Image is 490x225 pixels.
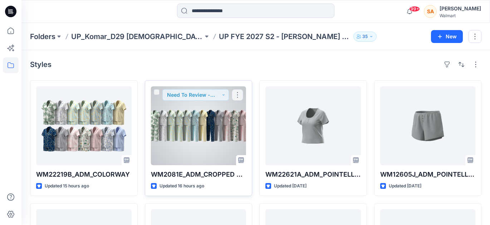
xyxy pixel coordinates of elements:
p: WM22219B_ADM_COLORWAY [36,169,132,179]
p: Updated [DATE] [274,182,307,190]
p: UP FYE 2027 S2 - [PERSON_NAME] D29 [DEMOGRAPHIC_DATA] Sleepwear [219,32,351,42]
button: 35 [353,32,377,42]
button: New [431,30,463,43]
div: [PERSON_NAME] [440,4,481,13]
a: WM2081E_ADM_CROPPED NOTCH PJ SET w/ STRAIGHT HEM TOP_COLORWAY [151,86,246,165]
div: Walmart [440,13,481,18]
a: Folders [30,32,55,42]
a: WM12605J_ADM_POINTELLE SHORT [380,86,476,165]
p: 35 [362,33,368,40]
p: WM2081E_ADM_CROPPED NOTCH PJ SET w/ STRAIGHT HEM TOP_COLORWAY [151,169,246,179]
div: SA [424,5,437,18]
h4: Styles [30,60,52,69]
p: Updated 15 hours ago [45,182,89,190]
p: WM22621A_ADM_POINTELLE HENLEY TEE [265,169,361,179]
span: 99+ [409,6,420,12]
a: UP_Komar_D29 [DEMOGRAPHIC_DATA] Sleep [71,32,203,42]
p: Updated [DATE] [389,182,421,190]
p: WM12605J_ADM_POINTELLE SHORT [380,169,476,179]
a: WM22621A_ADM_POINTELLE HENLEY TEE [265,86,361,165]
p: Updated 16 hours ago [160,182,204,190]
a: WM22219B_ADM_COLORWAY [36,86,132,165]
